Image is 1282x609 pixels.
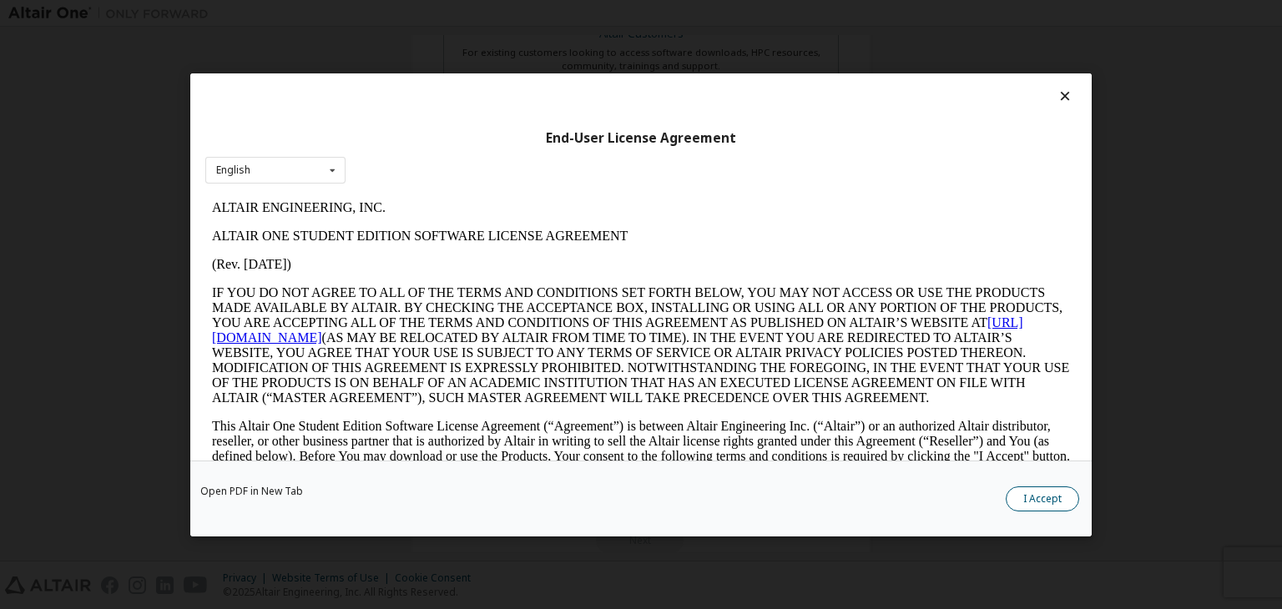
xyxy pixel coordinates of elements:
a: [URL][DOMAIN_NAME] [7,122,818,151]
div: English [216,165,250,175]
p: IF YOU DO NOT AGREE TO ALL OF THE TERMS AND CONDITIONS SET FORTH BELOW, YOU MAY NOT ACCESS OR USE... [7,92,865,212]
a: Open PDF in New Tab [200,486,303,496]
p: ALTAIR ENGINEERING, INC. [7,7,865,22]
p: (Rev. [DATE]) [7,63,865,78]
p: ALTAIR ONE STUDENT EDITION SOFTWARE LICENSE AGREEMENT [7,35,865,50]
button: I Accept [1006,486,1079,511]
div: End-User License Agreement [205,129,1077,146]
p: This Altair One Student Edition Software License Agreement (“Agreement”) is between Altair Engine... [7,225,865,285]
